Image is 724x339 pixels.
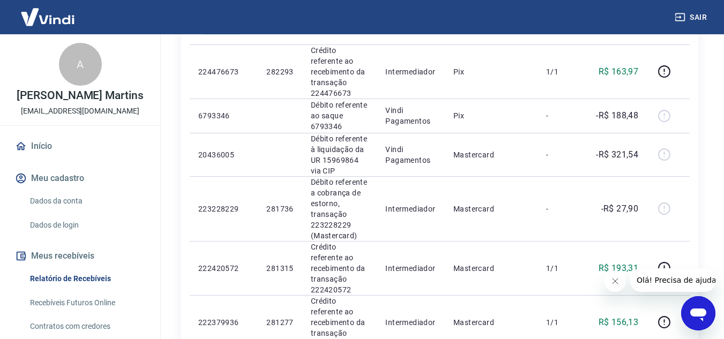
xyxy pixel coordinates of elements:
p: 222379936 [198,317,249,328]
a: Recebíveis Futuros Online [26,292,147,314]
div: A [59,43,102,86]
button: Meu cadastro [13,167,147,190]
a: Relatório de Recebíveis [26,268,147,290]
p: Vindi Pagamentos [385,105,436,126]
iframe: Botão para abrir a janela de mensagens [681,296,715,330]
p: -R$ 27,90 [601,202,639,215]
span: Olá! Precisa de ajuda? [6,7,90,16]
button: Meus recebíveis [13,244,147,268]
p: - [546,149,578,160]
p: 223228229 [198,204,249,214]
iframe: Fechar mensagem [604,270,626,292]
a: Dados de login [26,214,147,236]
p: -R$ 188,48 [596,109,638,122]
p: Intermediador [385,66,436,77]
p: Intermediador [385,204,436,214]
p: Débito referente a cobrança de estorno, transação 223228229 (Mastercard) [311,177,369,241]
p: 222420572 [198,263,249,274]
p: R$ 156,13 [599,316,639,329]
a: Contratos com credores [26,315,147,337]
p: Mastercard [453,149,529,160]
p: 1/1 [546,66,578,77]
p: Crédito referente ao recebimento da transação 222420572 [311,242,369,295]
p: Pix [453,110,529,121]
p: 1/1 [546,263,578,274]
p: 282293 [266,66,293,77]
p: 6793346 [198,110,249,121]
p: [PERSON_NAME] Martins [17,90,144,101]
img: Vindi [13,1,83,33]
p: Pix [453,66,529,77]
p: 281736 [266,204,293,214]
p: Intermediador [385,263,436,274]
p: 224476673 [198,66,249,77]
p: Mastercard [453,204,529,214]
iframe: Mensagem da empresa [630,268,715,292]
p: 20436005 [198,149,249,160]
p: - [546,110,578,121]
button: Sair [673,7,711,27]
p: [EMAIL_ADDRESS][DOMAIN_NAME] [21,106,139,117]
p: Vindi Pagamentos [385,144,436,165]
p: Mastercard [453,317,529,328]
a: Dados da conta [26,190,147,212]
p: Débito referente à liquidação da UR 15969864 via CIP [311,133,369,176]
p: 281277 [266,317,293,328]
a: Início [13,134,147,158]
p: R$ 163,97 [599,65,639,78]
p: Mastercard [453,263,529,274]
p: 1/1 [546,317,578,328]
p: Intermediador [385,317,436,328]
p: Crédito referente ao recebimento da transação 224476673 [311,45,369,99]
p: - [546,204,578,214]
p: R$ 193,31 [599,262,639,275]
p: 281315 [266,263,293,274]
p: Débito referente ao saque 6793346 [311,100,369,132]
p: -R$ 321,54 [596,148,638,161]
